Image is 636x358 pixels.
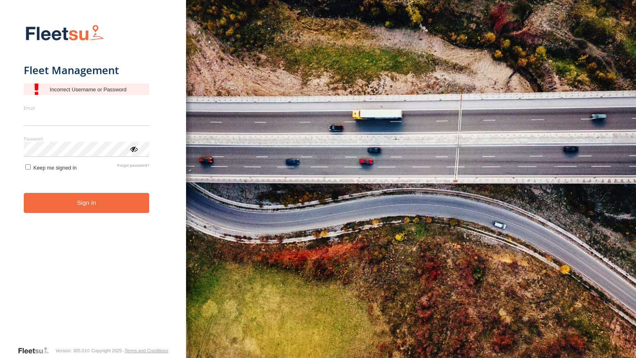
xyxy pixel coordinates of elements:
label: Password [24,136,150,142]
label: Email [24,105,150,111]
a: Visit our Website [18,347,55,355]
a: Forgot password? [117,163,149,171]
div: ViewPassword [129,145,138,153]
form: main [24,20,163,346]
a: Terms and Conditions [125,348,168,353]
img: Fleetsu [24,23,106,44]
span: Keep me signed in [33,165,77,171]
div: © Copyright 2025 - [87,348,168,353]
h1: Fleet Management [24,63,150,77]
div: Version: 305.01 [55,348,86,353]
button: Sign in [24,193,150,213]
input: Keep me signed in [25,164,31,170]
